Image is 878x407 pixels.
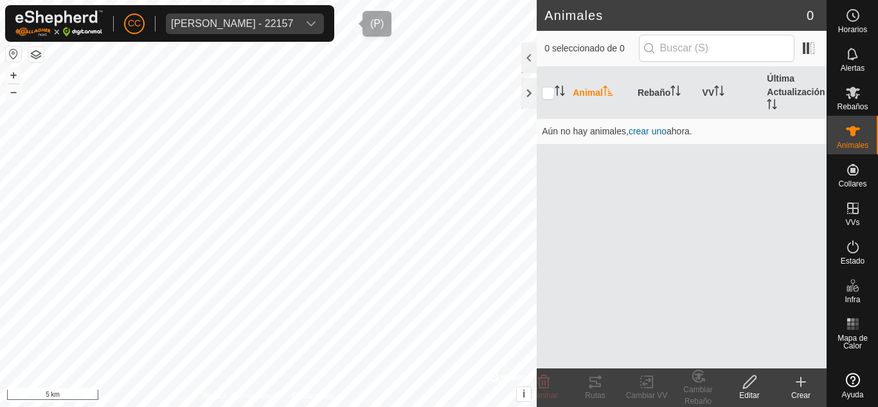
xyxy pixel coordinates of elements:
[6,84,21,100] button: –
[714,87,724,98] p-sorticon: Activar para ordenar
[621,390,672,401] div: Cambiar VV
[807,6,814,25] span: 0
[28,47,44,62] button: Capas del Mapa
[128,17,141,30] span: CC
[842,391,864,399] span: Ayuda
[298,14,324,34] div: dropdown trigger
[6,46,21,62] button: Restablecer Mapa
[523,388,525,399] span: i
[845,219,859,226] span: VVs
[517,387,531,401] button: i
[202,390,276,402] a: Política de Privacidad
[837,141,868,149] span: Animales
[603,87,613,98] p-sorticon: Activar para ordenar
[838,26,867,33] span: Horarios
[568,67,632,119] th: Animal
[544,42,638,55] span: 0 seleccionado de 0
[6,68,21,83] button: +
[639,35,794,62] input: Buscar (S)
[762,67,827,119] th: Última Actualización
[629,126,667,136] span: crear uno
[841,64,865,72] span: Alertas
[841,257,865,265] span: Estado
[292,390,335,402] a: Contáctenos
[632,67,697,119] th: Rebaño
[830,334,875,350] span: Mapa de Calor
[724,390,775,401] div: Editar
[767,101,777,111] p-sorticon: Activar para ordenar
[555,87,565,98] p-sorticon: Activar para ordenar
[171,19,293,29] div: [PERSON_NAME] - 22157
[827,368,878,404] a: Ayuda
[697,67,762,119] th: VV
[838,180,866,188] span: Collares
[569,390,621,401] div: Rutas
[544,8,807,23] h2: Animales
[670,87,681,98] p-sorticon: Activar para ordenar
[837,103,868,111] span: Rebaños
[15,10,103,37] img: Logo Gallagher
[672,384,724,407] div: Cambiar Rebaño
[845,296,860,303] span: Infra
[537,118,827,144] td: Aún no hay animales, ahora.
[775,390,827,401] div: Crear
[530,391,557,400] span: Eliminar
[166,14,298,34] span: Javier Medrano Rodriguez - 22157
